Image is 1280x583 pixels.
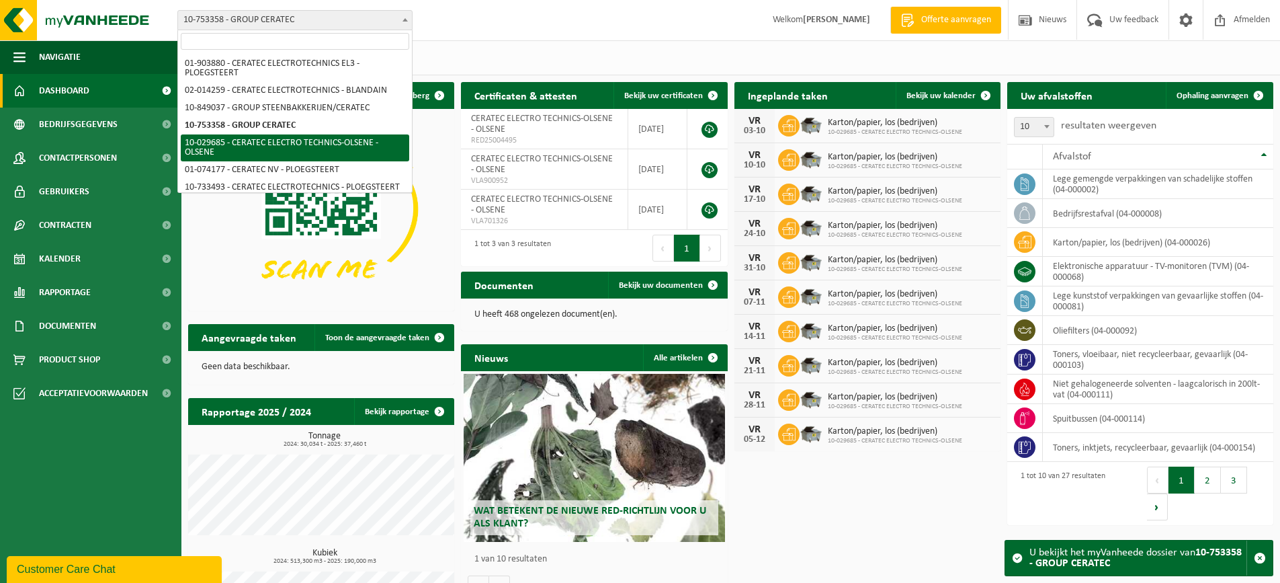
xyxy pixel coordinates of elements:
[389,82,453,109] button: Verberg
[1177,91,1248,100] span: Ophaling aanvragen
[734,82,841,108] h2: Ingeplande taken
[918,13,994,27] span: Offerte aanvragen
[181,117,409,134] li: 10-753358 - GROUP CERATEC
[828,186,962,197] span: Karton/papier, los (bedrijven)
[643,344,726,371] a: Alle artikelen
[741,435,768,444] div: 05-12
[461,82,591,108] h2: Certificaten & attesten
[314,324,453,351] a: Toon de aangevraagde taken
[906,91,976,100] span: Bekijk uw kalender
[628,149,687,190] td: [DATE]
[181,100,409,117] li: 10-849037 - GROUP STEENBAKKERIJEN/CERATEC
[741,287,768,298] div: VR
[178,11,412,30] span: 10-753358 - GROUP CERATEC
[1043,404,1273,433] td: spuitbussen (04-000114)
[1015,118,1054,137] span: 10
[1014,465,1105,522] div: 1 tot 10 van 27 resultaten
[202,362,441,372] p: Geen data beschikbaar.
[181,134,409,161] li: 10-029685 - CERATEC ELECTRO TECHNICS-OLSENE - OLSENE
[1221,467,1247,494] button: 3
[828,221,962,231] span: Karton/papier, los (bedrijven)
[741,229,768,239] div: 24-10
[461,344,521,371] h2: Nieuws
[181,82,409,100] li: 02-014259 - CERATEC ELECTROTECHNICS - BLANDAIN
[400,91,429,100] span: Verberg
[741,126,768,136] div: 03-10
[1053,151,1091,162] span: Afvalstof
[1043,286,1273,316] td: lege kunststof verpakkingen van gevaarlijke stoffen (04-000081)
[828,368,962,377] span: 10-029685 - CERATEC ELECTRO TECHNICS-OLSENE
[741,264,768,273] div: 31-10
[39,343,100,377] span: Product Shop
[471,194,613,215] span: CERATEC ELECTRO TECHNICS-OLSENE - OLSENE
[471,176,617,186] span: VLA900952
[7,553,224,583] iframe: chat widget
[39,141,117,175] span: Contactpersonen
[464,374,724,542] a: Wat betekent de nieuwe RED-richtlijn voor u als klant?
[613,82,726,109] a: Bekijk uw certificaten
[828,334,962,342] span: 10-029685 - CERATEC ELECTRO TECHNICS-OLSENE
[1043,257,1273,286] td: elektronische apparatuur - TV-monitoren (TVM) (04-000068)
[195,558,454,565] span: 2024: 513,300 m3 - 2025: 190,000 m3
[1043,345,1273,375] td: toners, vloeibaar, niet recycleerbaar, gevaarlijk (04-000103)
[195,549,454,565] h3: Kubiek
[461,272,547,298] h2: Documenten
[700,235,721,262] button: Next
[1029,541,1246,576] div: U bekijkt het myVanheede dossier van
[741,184,768,195] div: VR
[800,284,822,307] img: WB-5000-GAL-GY-01
[652,235,674,262] button: Previous
[471,135,617,146] span: RED25004495
[828,426,962,437] span: Karton/papier, los (bedrijven)
[800,353,822,376] img: WB-5000-GAL-GY-01
[828,358,962,368] span: Karton/papier, los (bedrijven)
[39,309,96,343] span: Documenten
[741,116,768,126] div: VR
[1168,467,1195,494] button: 1
[828,300,962,308] span: 10-029685 - CERATEC ELECTRO TECHNICS-OLSENE
[741,401,768,410] div: 28-11
[471,216,617,227] span: VLA701326
[828,231,962,239] span: 10-029685 - CERATEC ELECTRO TECHNICS-OLSENE
[828,323,962,334] span: Karton/papier, los (bedrijven)
[828,289,962,300] span: Karton/papier, los (bedrijven)
[828,163,962,171] span: 10-029685 - CERATEC ELECTRO TECHNICS-OLSENE
[1029,547,1242,569] strong: 10-753358 - GROUP CERATEC
[741,219,768,229] div: VR
[354,398,453,425] a: Bekijk rapportage
[619,281,703,290] span: Bekijk uw documenten
[1061,120,1156,131] label: resultaten weergeven
[1195,467,1221,494] button: 2
[741,356,768,366] div: VR
[468,233,551,263] div: 1 tot 3 van 3 resultaten
[1043,228,1273,257] td: karton/papier, los (bedrijven) (04-000026)
[39,276,91,309] span: Rapportage
[1147,467,1168,494] button: Previous
[741,195,768,204] div: 17-10
[828,403,962,411] span: 10-029685 - CERATEC ELECTRO TECHNICS-OLSENE
[828,118,962,128] span: Karton/papier, los (bedrijven)
[800,387,822,410] img: WB-5000-GAL-GY-01
[608,272,726,299] a: Bekijk uw documenten
[803,15,870,25] strong: [PERSON_NAME]
[39,175,89,208] span: Gebruikers
[741,150,768,161] div: VR
[828,437,962,445] span: 10-029685 - CERATEC ELECTRO TECHNICS-OLSENE
[195,441,454,448] span: 2024: 30,034 t - 2025: 37,460 t
[800,319,822,342] img: WB-5000-GAL-GY-01
[828,128,962,137] span: 10-029685 - CERATEC ELECTRO TECHNICS-OLSENE
[325,334,429,342] span: Toon de aangevraagde taken
[39,208,91,242] span: Contracten
[177,10,413,30] span: 10-753358 - GROUP CERATEC
[741,332,768,342] div: 14-11
[890,7,1001,34] a: Offerte aanvragen
[800,422,822,444] img: WB-5000-GAL-GY-01
[800,182,822,204] img: WB-5000-GAL-GY-01
[39,40,81,74] span: Navigatie
[188,398,325,424] h2: Rapportage 2025 / 2024
[474,506,706,529] span: Wat betekent de nieuwe RED-richtlijn voor u als klant?
[1147,494,1168,520] button: Next
[39,377,148,410] span: Acceptatievoorwaarden
[741,390,768,401] div: VR
[741,424,768,435] div: VR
